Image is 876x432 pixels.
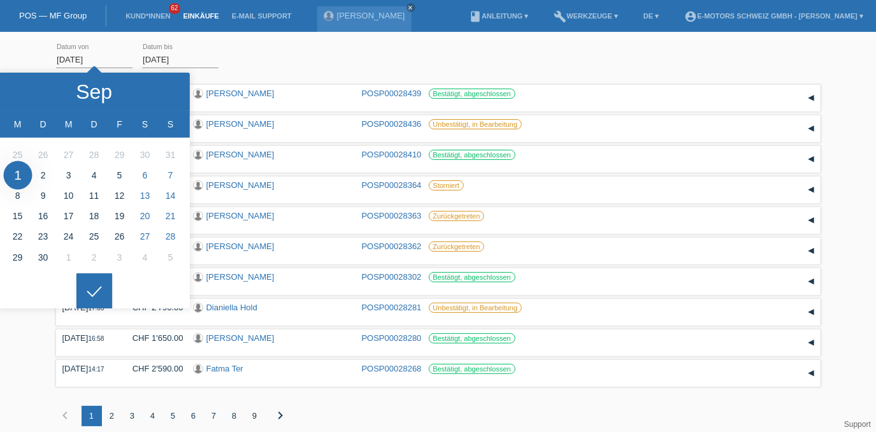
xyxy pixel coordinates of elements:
[801,119,821,138] div: auf-/zuklappen
[684,10,697,23] i: account_circle
[362,241,422,251] a: POSP00028362
[206,211,275,220] a: [PERSON_NAME]
[19,11,87,20] a: POS — MF Group
[637,12,665,20] a: DE ▾
[226,12,298,20] a: E-Mail Support
[547,12,624,20] a: buildWerkzeuge ▾
[62,333,113,343] div: [DATE]
[206,303,257,312] a: Dianiella Hold
[801,150,821,169] div: auf-/zuklappen
[88,366,104,373] span: 14:17
[429,333,515,343] label: Bestätigt, abgeschlossen
[123,333,183,343] div: CHF 1'650.00
[429,89,515,99] label: Bestätigt, abgeschlossen
[801,89,821,108] div: auf-/zuklappen
[206,119,275,129] a: [PERSON_NAME]
[801,180,821,199] div: auf-/zuklappen
[844,420,871,429] a: Support
[429,241,485,252] label: Zurückgetreten
[206,89,275,98] a: [PERSON_NAME]
[801,272,821,291] div: auf-/zuklappen
[206,150,275,159] a: [PERSON_NAME]
[273,408,289,423] i: chevron_right
[362,119,422,129] a: POSP00028436
[224,406,245,426] div: 8
[362,303,422,312] a: POSP00028281
[362,364,422,373] a: POSP00028268
[206,333,275,343] a: [PERSON_NAME]
[429,180,464,191] label: Storniert
[123,364,183,373] div: CHF 2'590.00
[362,211,422,220] a: POSP00028363
[143,406,163,426] div: 4
[801,364,821,383] div: auf-/zuklappen
[801,241,821,261] div: auf-/zuklappen
[362,180,422,190] a: POSP00028364
[337,11,405,20] a: [PERSON_NAME]
[429,119,522,129] label: Unbestätigt, in Bearbeitung
[362,89,422,98] a: POSP00028439
[678,12,870,20] a: account_circleE-Motors Schweiz GmbH - [PERSON_NAME] ▾
[82,406,102,426] div: 1
[204,406,224,426] div: 7
[362,150,422,159] a: POSP00028410
[429,211,485,221] label: Zurückgetreten
[119,12,176,20] a: Kund*innen
[429,272,515,282] label: Bestätigt, abgeschlossen
[463,12,535,20] a: bookAnleitung ▾
[429,364,515,374] label: Bestätigt, abgeschlossen
[429,303,522,313] label: Unbestätigt, in Bearbeitung
[362,272,422,282] a: POSP00028302
[206,272,275,282] a: [PERSON_NAME]
[206,241,275,251] a: [PERSON_NAME]
[88,305,104,312] span: 17:03
[58,408,73,423] i: chevron_left
[102,406,122,426] div: 2
[206,364,243,373] a: Fatma Ter
[183,406,204,426] div: 6
[801,333,821,352] div: auf-/zuklappen
[122,406,143,426] div: 3
[163,406,183,426] div: 5
[206,180,275,190] a: [PERSON_NAME]
[801,211,821,230] div: auf-/zuklappen
[554,10,566,23] i: build
[406,3,415,12] a: close
[176,12,225,20] a: Einkäufe
[469,10,482,23] i: book
[245,406,265,426] div: 9
[429,150,515,160] label: Bestätigt, abgeschlossen
[76,82,112,102] div: Sep
[801,303,821,322] div: auf-/zuklappen
[62,364,113,373] div: [DATE]
[169,3,180,14] span: 62
[362,333,422,343] a: POSP00028280
[88,335,104,342] span: 16:58
[408,4,414,11] i: close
